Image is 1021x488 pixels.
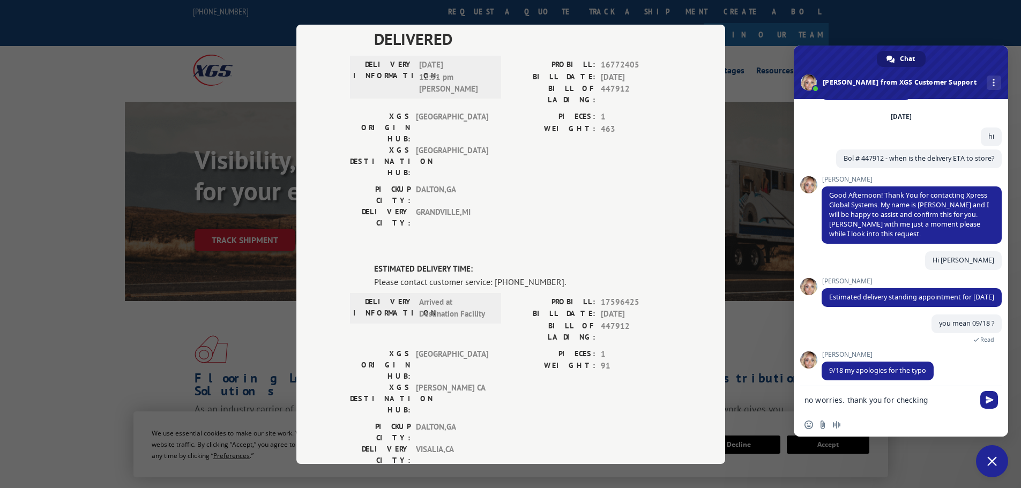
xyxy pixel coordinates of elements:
span: [DATE] [601,308,672,320]
span: Read [980,336,994,343]
span: hi [988,132,994,141]
div: [DATE] [891,114,912,120]
span: 9/18 my apologies for the typo [829,366,926,375]
span: DALTON , GA [416,184,488,206]
span: GRANDVILLE , MI [416,206,488,229]
label: DELIVERY CITY: [350,443,411,466]
label: DELIVERY INFORMATION: [353,296,414,320]
span: [PERSON_NAME] CA [416,381,488,415]
div: Please contact customer service: [PHONE_NUMBER]. [374,275,672,288]
span: Insert an emoji [804,421,813,429]
label: ESTIMATED DELIVERY TIME: [374,263,672,275]
label: XGS ORIGIN HUB: [350,111,411,145]
label: BILL OF LADING: [511,320,595,342]
label: BILL DATE: [511,308,595,320]
span: [GEOGRAPHIC_DATA] [416,111,488,145]
span: 463 [601,123,672,135]
span: Audio message [832,421,841,429]
label: XGS DESTINATION HUB: [350,145,411,178]
span: [PERSON_NAME] [822,176,1002,183]
span: [GEOGRAPHIC_DATA] [416,145,488,178]
span: DELIVERED [374,27,672,51]
label: XGS ORIGIN HUB: [350,348,411,381]
span: [DATE] 12:31 pm [PERSON_NAME] [419,59,491,95]
span: [GEOGRAPHIC_DATA] [416,348,488,381]
div: Chat [877,51,926,67]
span: VISALIA , CA [416,443,488,466]
span: [PERSON_NAME] [822,351,934,358]
span: 1 [601,348,672,360]
label: DELIVERY CITY: [350,206,411,229]
span: you mean 09/18 ? [939,319,994,328]
span: Send a file [818,421,827,429]
label: WEIGHT: [511,360,595,372]
textarea: Compose your message... [804,395,974,405]
span: 91 [601,360,672,372]
span: DALTON , GA [416,421,488,443]
label: PICKUP CITY: [350,184,411,206]
span: [PERSON_NAME] [822,277,1002,285]
label: BILL OF LADING: [511,83,595,106]
span: Hi [PERSON_NAME] [933,256,994,265]
span: Estimated delivery standing appointment for [DATE] [829,292,994,302]
label: PROBILL: [511,296,595,308]
span: 447912 [601,83,672,106]
div: Close chat [976,445,1008,477]
span: Arrived at Destination Facility [419,296,491,320]
span: 17596425 [601,296,672,308]
label: PIECES: [511,111,595,123]
label: XGS DESTINATION HUB: [350,381,411,415]
label: PROBILL: [511,59,595,71]
span: Good Afternoon! Thank You for contacting Xpress Global Systems. My name is [PERSON_NAME] and I wi... [829,191,989,238]
span: 16772405 [601,59,672,71]
label: WEIGHT: [511,123,595,135]
label: BILL DATE: [511,71,595,83]
label: DELIVERY INFORMATION: [353,59,414,95]
span: [DATE] [601,71,672,83]
span: Bol # 447912 - when is the delivery ETA to store? [844,154,994,163]
span: 1 [601,111,672,123]
span: Send [980,391,998,409]
div: More channels [987,76,1001,90]
label: PICKUP CITY: [350,421,411,443]
label: PIECES: [511,348,595,360]
span: 447912 [601,320,672,342]
span: Chat [900,51,915,67]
